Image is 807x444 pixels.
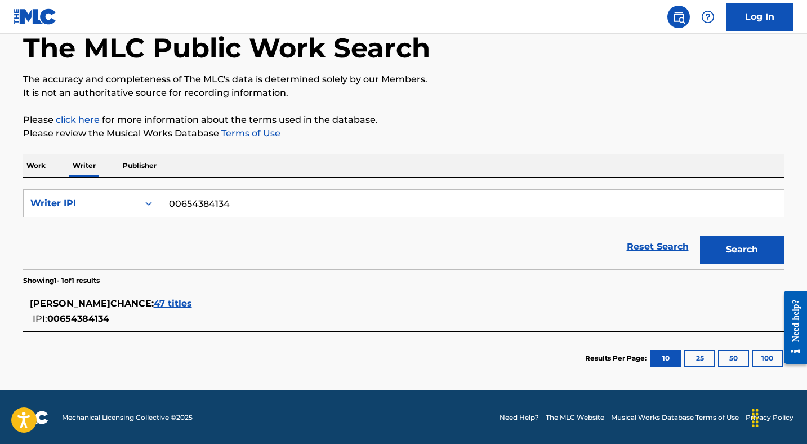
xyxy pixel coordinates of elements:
[746,401,764,435] div: Drag
[23,127,784,140] p: Please review the Musical Works Database
[69,154,99,177] p: Writer
[726,3,793,31] a: Log In
[718,350,749,367] button: 50
[154,298,192,309] span: 47 titles
[500,412,539,423] a: Need Help?
[23,113,784,127] p: Please for more information about the terms used in the database.
[23,189,784,269] form: Search Form
[219,128,280,139] a: Terms of Use
[700,236,784,264] button: Search
[56,114,100,125] a: click here
[23,154,49,177] p: Work
[33,313,47,324] span: IPI:
[611,412,739,423] a: Musical Works Database Terms of Use
[672,10,685,24] img: search
[47,313,109,324] span: 00654384134
[697,6,719,28] div: Help
[14,411,48,424] img: logo
[14,8,57,25] img: MLC Logo
[746,412,793,423] a: Privacy Policy
[23,73,784,86] p: The accuracy and completeness of The MLC's data is determined solely by our Members.
[621,234,694,259] a: Reset Search
[30,298,154,309] span: [PERSON_NAME]CHANCE :
[585,353,649,363] p: Results Per Page:
[30,197,132,210] div: Writer IPI
[23,276,100,286] p: Showing 1 - 1 of 1 results
[546,412,604,423] a: The MLC Website
[23,86,784,100] p: It is not an authoritative source for recording information.
[650,350,681,367] button: 10
[775,282,807,373] iframe: Resource Center
[667,6,690,28] a: Public Search
[684,350,715,367] button: 25
[62,412,193,423] span: Mechanical Licensing Collective © 2025
[119,154,160,177] p: Publisher
[701,10,715,24] img: help
[751,390,807,444] iframe: Chat Widget
[23,31,430,65] h1: The MLC Public Work Search
[752,350,783,367] button: 100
